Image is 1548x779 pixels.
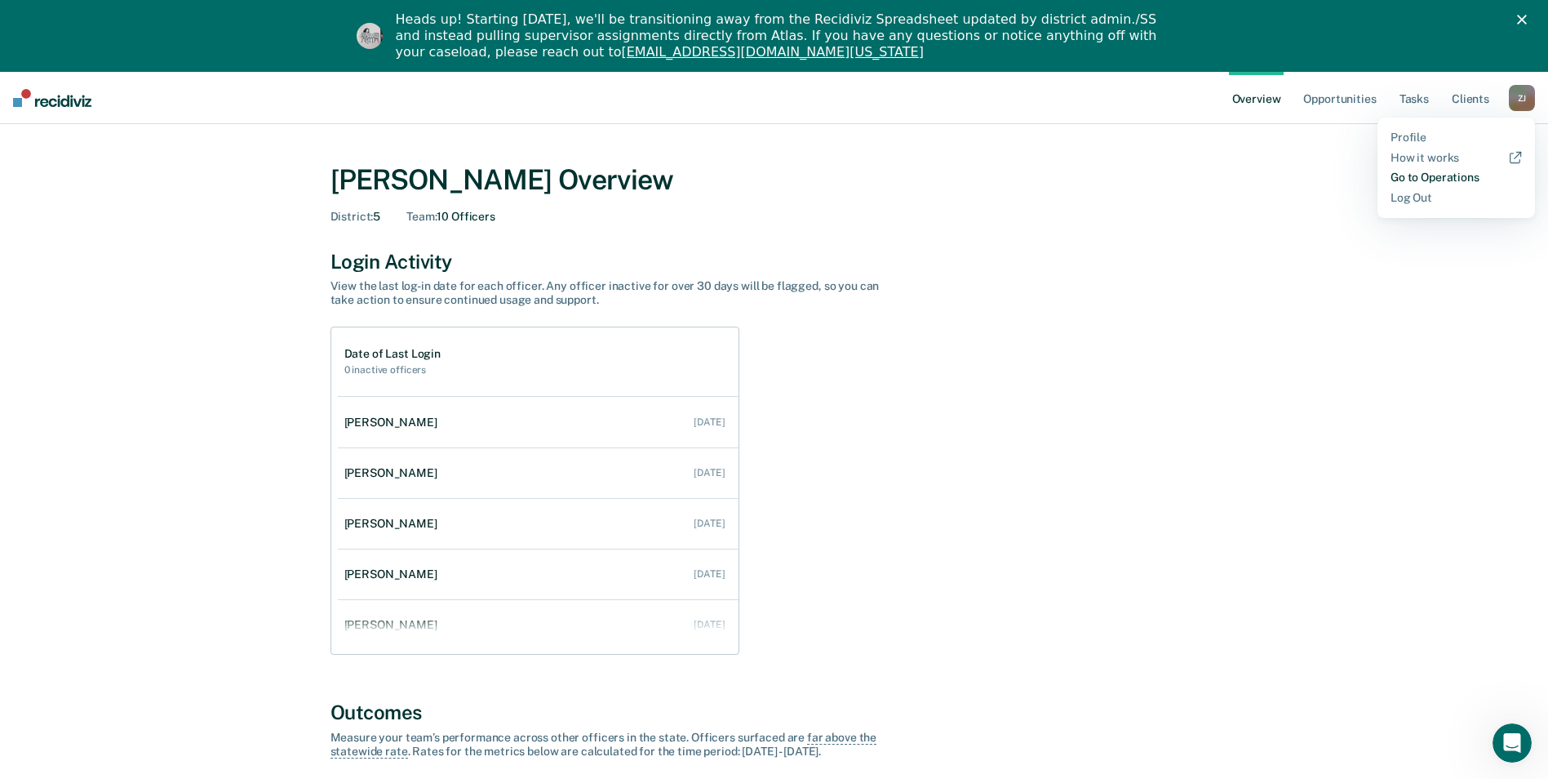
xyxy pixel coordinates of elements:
[694,416,725,428] div: [DATE]
[1517,15,1533,24] div: Close
[330,163,1218,197] div: [PERSON_NAME] Overview
[1300,72,1379,124] a: Opportunities
[1448,72,1493,124] a: Clients
[338,551,739,598] a: [PERSON_NAME] [DATE]
[357,23,383,49] img: Profile image for Kim
[338,501,739,547] a: [PERSON_NAME] [DATE]
[1391,131,1522,145] a: Profile
[338,450,739,496] a: [PERSON_NAME] [DATE]
[344,416,444,430] div: [PERSON_NAME]
[1391,191,1522,205] a: Log Out
[1509,85,1535,111] button: ZJ
[1229,72,1284,124] a: Overview
[1391,171,1522,185] a: Go to Operations
[1493,723,1532,763] iframe: Intercom live chat
[330,731,902,759] div: Measure your team’s performance across other officer s in the state. Officer s surfaced are . Rat...
[330,701,1218,724] div: Outcomes
[344,618,444,632] div: [PERSON_NAME]
[1509,85,1535,111] div: Z J
[406,210,437,223] span: Team :
[396,11,1166,60] div: Heads up! Starting [DATE], we'll be transitioning away from the Recidiviz Spreadsheet updated by ...
[344,364,441,376] h2: 0 inactive officers
[621,44,923,60] a: [EMAIL_ADDRESS][DOMAIN_NAME][US_STATE]
[338,399,739,446] a: [PERSON_NAME] [DATE]
[694,619,725,630] div: [DATE]
[1391,151,1522,165] a: How it works
[338,602,739,648] a: [PERSON_NAME] [DATE]
[344,517,444,531] div: [PERSON_NAME]
[694,568,725,580] div: [DATE]
[694,467,725,479] div: [DATE]
[330,250,1218,274] div: Login Activity
[13,89,91,107] img: Recidiviz
[406,210,495,224] div: 10 Officers
[330,210,381,224] div: 5
[344,347,441,361] h1: Date of Last Login
[330,210,374,223] span: District :
[1396,72,1432,124] a: Tasks
[344,466,444,480] div: [PERSON_NAME]
[344,568,444,581] div: [PERSON_NAME]
[330,731,877,759] span: far above the statewide rate
[694,518,725,529] div: [DATE]
[330,279,902,307] div: View the last log-in date for each officer. Any officer inactive for over 30 days will be flagged...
